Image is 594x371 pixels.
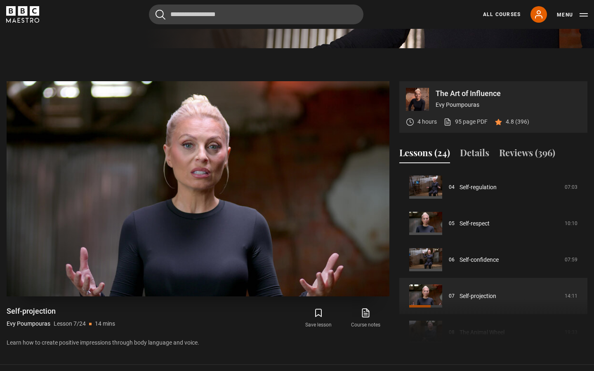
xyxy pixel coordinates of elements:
[7,338,389,347] p: Learn how to create positive impressions through body language and voice.
[436,90,581,97] p: The Art of Influence
[6,6,39,23] svg: BBC Maestro
[443,117,488,126] a: 95 page PDF
[460,292,496,301] a: Self-projection
[295,306,342,330] button: Save lesson
[460,183,497,192] a: Self-regulation
[399,146,450,163] button: Lessons (24)
[483,11,521,18] a: All Courses
[460,146,489,163] button: Details
[506,117,529,126] p: 4.8 (396)
[417,117,437,126] p: 4 hours
[342,306,389,330] a: Course notes
[7,319,50,328] p: Evy Poumpouras
[95,319,115,328] p: 14 mins
[7,81,389,296] video-js: Video Player
[499,146,555,163] button: Reviews (396)
[436,101,581,109] p: Evy Poumpouras
[460,219,490,228] a: Self-respect
[156,9,165,20] button: Submit the search query
[149,5,363,24] input: Search
[54,319,86,328] p: Lesson 7/24
[557,11,588,19] button: Toggle navigation
[7,306,115,316] h1: Self-projection
[460,256,499,264] a: Self-confidence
